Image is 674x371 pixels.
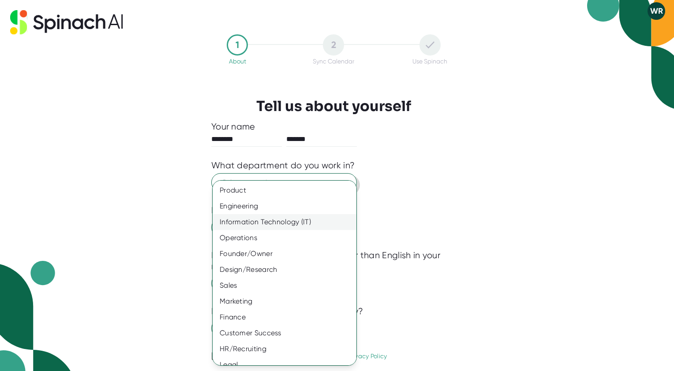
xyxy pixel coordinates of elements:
[213,262,363,278] div: Design/Research
[213,182,363,198] div: Product
[213,198,363,214] div: Engineering
[213,309,363,325] div: Finance
[213,293,363,309] div: Marketing
[213,214,363,230] div: Information Technology (IT)
[213,230,363,246] div: Operations
[213,341,363,357] div: HR/Recruiting
[213,325,363,341] div: Customer Success
[213,246,363,262] div: Founder/Owner
[213,278,363,293] div: Sales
